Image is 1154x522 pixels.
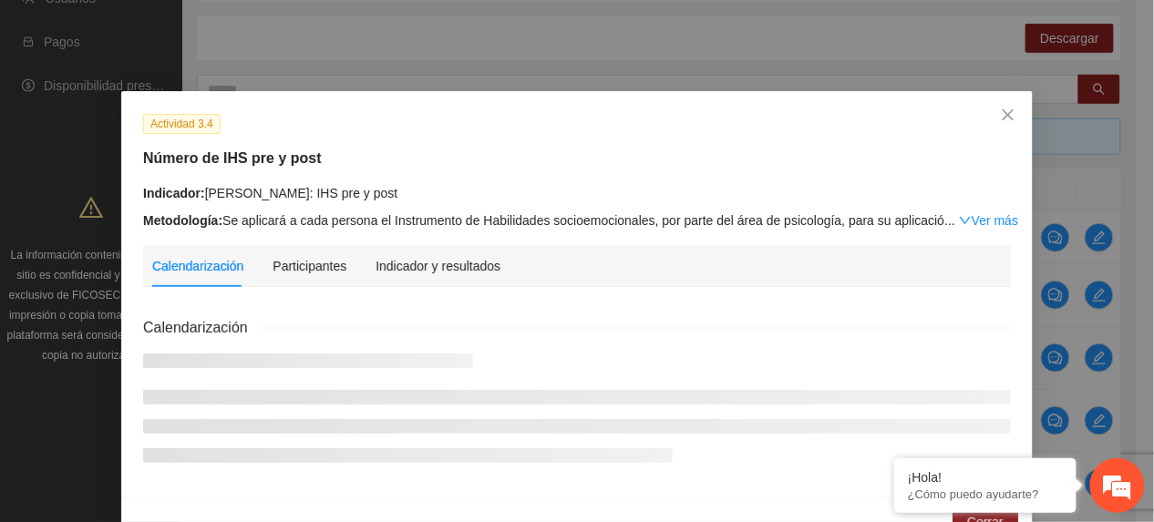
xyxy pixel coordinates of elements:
div: Minimizar ventana de chat en vivo [299,9,343,53]
span: close [1001,107,1015,122]
div: Indicador y resultados [376,256,500,276]
span: Estamos en línea. [106,163,252,347]
div: Calendarización [152,256,243,276]
div: ¡Hola! [908,470,1063,485]
strong: Indicador: [143,186,205,200]
div: Se aplicará a cada persona el Instrumento de Habilidades socioemocionales, por parte del área de ... [143,210,1011,230]
textarea: Escriba su mensaje y pulse “Intro” [9,337,347,401]
span: Calendarización [143,316,263,339]
span: down [959,214,972,227]
div: [PERSON_NAME]: IHS pre y post [143,183,1011,203]
div: Chatee con nosotros ahora [95,93,306,117]
strong: Metodología: [143,213,222,228]
p: ¿Cómo puedo ayudarte? [908,487,1063,501]
span: Actividad 3.4 [143,114,221,134]
a: Expand [959,213,1018,228]
button: Close [984,91,1033,140]
span: ... [944,213,955,228]
div: Participantes [273,256,346,276]
h5: Número de IHS pre y post [143,148,1011,169]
